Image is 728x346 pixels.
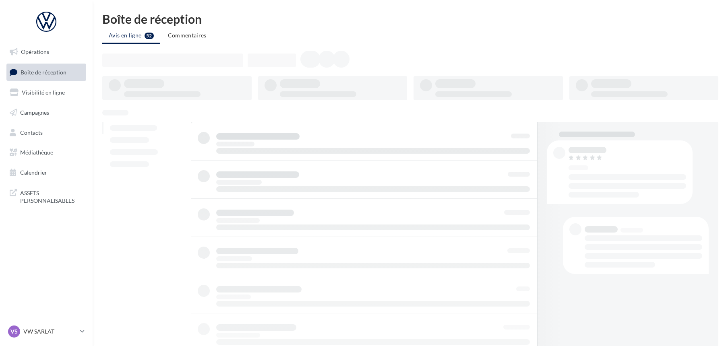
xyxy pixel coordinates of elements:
span: Visibilité en ligne [22,89,65,96]
a: Campagnes [5,104,88,121]
a: Boîte de réception [5,64,88,81]
a: Visibilité en ligne [5,84,88,101]
span: Commentaires [168,32,207,39]
span: Contacts [20,129,43,136]
p: VW SARLAT [23,327,77,336]
a: Calendrier [5,164,88,181]
span: Médiathèque [20,149,53,156]
span: ASSETS PERSONNALISABLES [20,187,83,205]
a: Contacts [5,124,88,141]
a: Opérations [5,43,88,60]
span: VS [10,327,18,336]
a: Médiathèque [5,144,88,161]
span: Calendrier [20,169,47,176]
a: VS VW SARLAT [6,324,86,339]
span: Opérations [21,48,49,55]
span: Boîte de réception [21,68,66,75]
div: Boîte de réception [102,13,718,25]
a: ASSETS PERSONNALISABLES [5,184,88,208]
span: Campagnes [20,109,49,116]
